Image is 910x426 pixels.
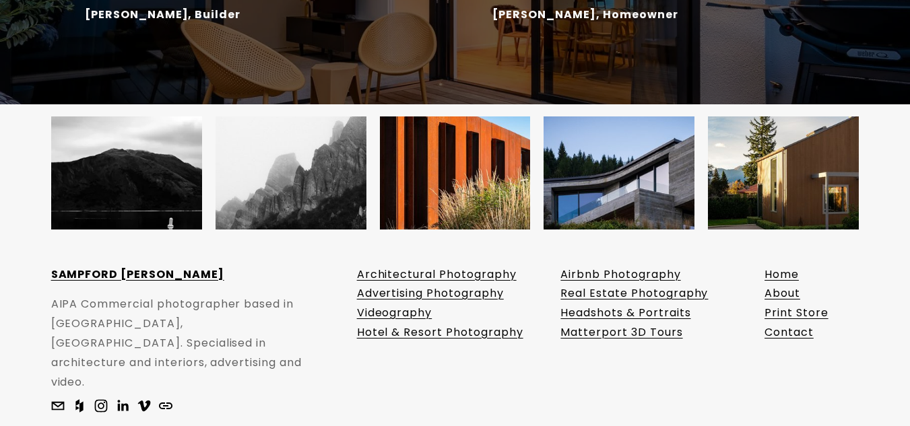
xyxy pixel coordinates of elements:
[544,98,694,248] img: Had an epic time shooting this place, definite James Bond vibes! 🍸
[159,399,172,413] a: URL
[73,399,86,413] a: Houzz
[380,98,531,248] img: Throwback to this awesome shoot with @livingthedreamtoursnz at the incredible Te Kano Estate Cell...
[94,399,108,413] a: Sampford Cathie
[560,323,682,343] a: Matterport 3D Tours
[51,267,224,282] strong: SAMPFORD [PERSON_NAME]
[51,98,202,248] img: Say what you will about the inversion, but it does make for some cool landscape shots 📷
[357,265,517,285] a: Architectural Photography
[357,304,432,323] a: Videography
[51,399,65,413] a: sam@sampfordcathie.com
[492,7,678,22] strong: [PERSON_NAME], Homeowner
[357,284,504,304] a: Advertising Photography
[85,7,240,22] strong: [PERSON_NAME], Builder
[51,295,316,392] p: AIPA Commercial photographer based in [GEOGRAPHIC_DATA], [GEOGRAPHIC_DATA]. Specialised in archit...
[137,399,151,413] a: Sampford Cathie
[216,98,366,248] img: Some moody shots from a recent trip up to the Clay Cliffs with the gang 📸 @lisaslensnz @nathanhil...
[765,304,828,323] a: Print Store
[560,304,690,323] a: Headshots & Portraits
[765,323,814,343] a: Contact
[708,98,859,248] img: Have I finally got around to scheduling some new instagram posts? Only time will tell. Anyway, he...
[51,265,224,285] a: SAMPFORD [PERSON_NAME]
[765,265,799,285] a: Home
[116,399,129,413] a: Sampford Cathie
[560,284,708,304] a: Real Estate Photography
[560,265,680,285] a: Airbnb Photography
[765,284,800,304] a: About
[357,323,523,343] a: Hotel & Resort Photography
